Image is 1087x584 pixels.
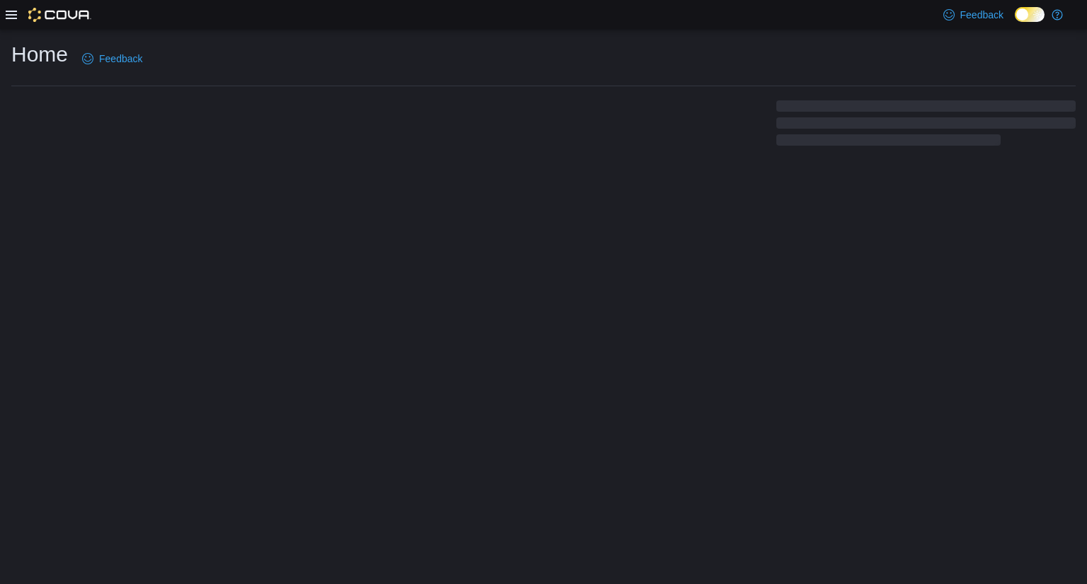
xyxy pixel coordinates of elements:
span: Feedback [99,52,142,66]
input: Dark Mode [1015,7,1045,22]
a: Feedback [938,1,1009,29]
h1: Home [11,40,68,69]
a: Feedback [76,45,148,73]
span: Feedback [960,8,1003,22]
span: Loading [776,103,1076,148]
img: Cova [28,8,91,22]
